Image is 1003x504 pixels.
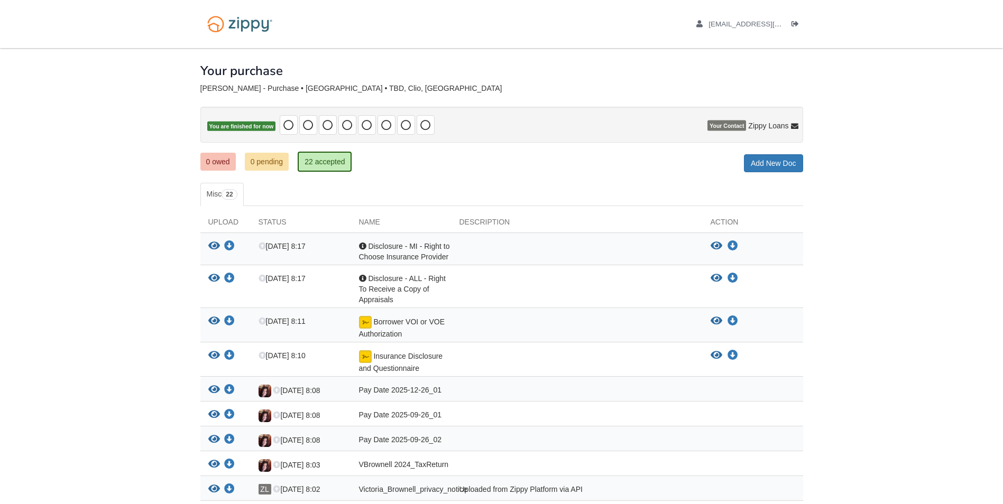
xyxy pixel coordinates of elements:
[208,409,220,421] button: View Pay Date 2025-09-26_01
[711,241,722,251] button: View Disclosure - MI - Right to Choose Insurance Provider
[351,217,452,232] div: Name
[208,241,220,252] button: View Disclosure - MI - Right to Choose Insurance Provider
[728,274,738,283] a: Download Disclosure - ALL - Right To Receive a Copy of Appraisals
[259,434,271,447] img: Upload Icon
[259,274,306,283] span: [DATE] 8:17
[707,120,746,131] span: Your Contact
[792,20,803,31] a: Log out
[259,242,306,250] span: [DATE] 8:17
[728,317,738,325] a: Download Borrower VOI or VOE Authorization
[259,385,271,397] img: Upload Icon
[273,461,320,469] span: [DATE] 8:03
[728,242,738,250] a: Download Disclosure - MI - Right to Choose Insurance Provider
[208,350,220,361] button: View Insurance Disclosure and Questionnaire
[452,484,703,498] div: Uploaded from Zippy Platform via API
[359,460,449,469] span: VBrownell 2024_TaxReturn
[359,274,446,304] span: Disclosure - ALL - Right To Receive a Copy of Appraisals
[359,435,441,444] span: Pay Date 2025-09-26_02
[273,485,320,493] span: [DATE] 8:02
[208,273,220,284] button: View Disclosure - ALL - Right To Receive a Copy of Appraisals
[359,386,441,394] span: Pay Date 2025-12-26_01
[711,350,722,361] button: View Insurance Disclosure and Questionnaire
[207,122,276,132] span: You are finished for now
[200,183,244,206] a: Misc
[359,350,372,363] img: Document accepted
[708,20,830,28] span: vikkybee1@gmail.com
[245,153,289,171] a: 0 pending
[359,318,445,338] span: Borrower VOI or VOE Authorization
[711,316,722,326] button: View Borrower VOI or VOE Authorization
[208,459,220,470] button: View VBrownell 2024_TaxReturn
[224,436,235,444] a: Download Pay Date 2025-09-26_02
[224,461,235,469] a: Download VBrownell 2024_TaxReturn
[696,20,830,31] a: edit profile
[208,484,220,495] button: View Victoria_Brownell_privacy_notice
[208,316,220,327] button: View Borrower VOI or VOE Authorization
[224,411,235,419] a: Download Pay Date 2025-09-26_01
[259,351,306,360] span: [DATE] 8:10
[200,64,283,78] h1: Your purchase
[200,153,236,171] a: 0 owed
[208,434,220,445] button: View Pay Date 2025-09-26_02
[359,316,372,329] img: Document accepted
[224,486,235,494] a: Download Victoria_Brownell_privacy_notice
[711,273,722,284] button: View Disclosure - ALL - Right To Receive a Copy of Appraisals
[224,386,235,395] a: Download Pay Date 2025-12-26_01
[273,411,320,419] span: [DATE] 8:08
[273,436,320,444] span: [DATE] 8:08
[224,352,235,360] a: Download Insurance Disclosure and Questionnaire
[359,410,441,419] span: Pay Date 2025-09-26_01
[251,217,351,232] div: Status
[200,84,803,93] div: [PERSON_NAME] - Purchase • [GEOGRAPHIC_DATA] • TBD, Clio, [GEOGRAPHIC_DATA]
[728,351,738,360] a: Download Insurance Disclosure and Questionnaire
[224,242,235,251] a: Download Disclosure - MI - Right to Choose Insurance Provider
[200,217,251,232] div: Upload
[224,318,235,326] a: Download Borrower VOI or VOE Authorization
[224,275,235,283] a: Download Disclosure - ALL - Right To Receive a Copy of Appraisals
[222,189,237,200] span: 22
[744,154,803,172] a: Add New Doc
[298,152,352,172] a: 22 accepted
[259,484,271,494] span: ZL
[359,242,450,261] span: Disclosure - MI - Right to Choose Insurance Provider
[259,409,271,422] img: Upload Icon
[259,317,306,325] span: [DATE] 8:11
[359,485,467,493] span: Victoria_Brownell_privacy_notice
[703,217,803,232] div: Action
[200,11,279,38] img: Logo
[259,459,271,472] img: Upload Icon
[208,385,220,396] button: View Pay Date 2025-12-26_01
[452,217,703,232] div: Description
[273,386,320,395] span: [DATE] 8:08
[748,120,788,131] span: Zippy Loans
[359,352,443,372] span: Insurance Disclosure and Questionnaire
